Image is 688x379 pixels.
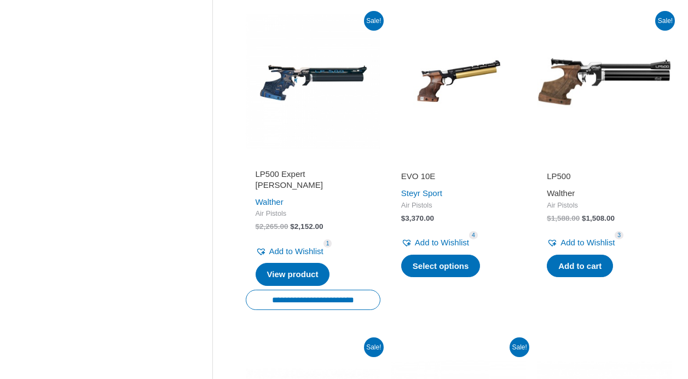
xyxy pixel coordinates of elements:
[401,255,481,278] a: Select options for “EVO 10E”
[401,214,406,222] span: $
[401,235,469,250] a: Add to Wishlist
[547,156,662,169] iframe: Customer reviews powered by Trustpilot
[401,201,516,210] span: Air Pistols
[560,238,615,247] span: Add to Wishlist
[256,222,260,231] span: $
[547,214,580,222] bdi: 1,588.00
[547,188,575,198] a: Walther
[615,231,623,239] span: 3
[401,188,442,198] a: Steyr Sport
[415,238,469,247] span: Add to Wishlist
[256,197,284,206] a: Walther
[547,171,662,182] h2: LP500
[582,214,586,222] span: $
[547,235,615,250] a: Add to Wishlist
[364,11,384,31] span: Sale!
[547,201,662,210] span: Air Pistols
[391,14,526,149] img: Steyr EVO 10E
[246,14,380,149] img: LP500 Expert Blue Angel
[401,171,516,182] h2: EVO 10E
[290,222,294,231] span: $
[364,337,384,357] span: Sale!
[269,246,323,256] span: Add to Wishlist
[256,263,330,286] a: Read more about “LP500 Expert Blue Angel”
[547,214,551,222] span: $
[256,156,371,169] iframe: Customer reviews powered by Trustpilot
[290,222,323,231] bdi: 2,152.00
[401,171,516,186] a: EVO 10E
[401,214,434,222] bdi: 3,370.00
[256,244,323,259] a: Add to Wishlist
[469,231,478,239] span: 4
[547,255,613,278] a: Add to cart: “LP500”
[582,214,615,222] bdi: 1,508.00
[256,169,371,190] h2: LP500 Expert [PERSON_NAME]
[401,156,516,169] iframe: Customer reviews powered by Trustpilot
[537,14,672,149] img: LP500 Economy
[256,222,288,231] bdi: 2,265.00
[510,337,529,357] span: Sale!
[547,171,662,186] a: LP500
[256,169,371,194] a: LP500 Expert [PERSON_NAME]
[256,209,371,219] span: Air Pistols
[323,239,332,248] span: 1
[655,11,675,31] span: Sale!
